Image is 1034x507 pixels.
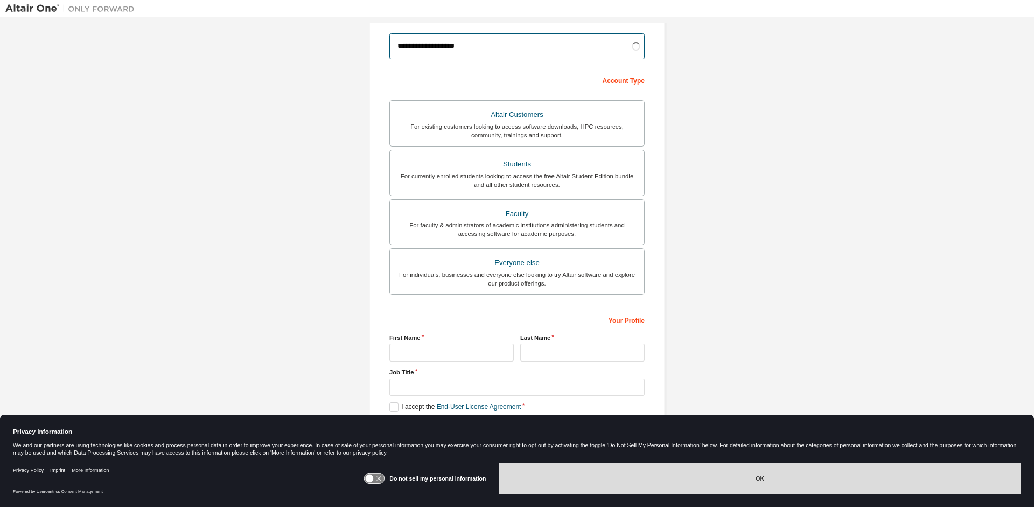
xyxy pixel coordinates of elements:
[389,334,514,342] label: First Name
[396,206,638,221] div: Faculty
[520,334,645,342] label: Last Name
[396,270,638,288] div: For individuals, businesses and everyone else looking to try Altair software and explore our prod...
[389,311,645,328] div: Your Profile
[396,122,638,140] div: For existing customers looking to access software downloads, HPC resources, community, trainings ...
[389,402,521,412] label: I accept the
[396,221,638,238] div: For faculty & administrators of academic institutions administering students and accessing softwa...
[396,157,638,172] div: Students
[389,368,645,377] label: Job Title
[5,3,140,14] img: Altair One
[396,172,638,189] div: For currently enrolled students looking to access the free Altair Student Edition bundle and all ...
[396,107,638,122] div: Altair Customers
[396,255,638,270] div: Everyone else
[389,71,645,88] div: Account Type
[437,403,521,411] a: End-User License Agreement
